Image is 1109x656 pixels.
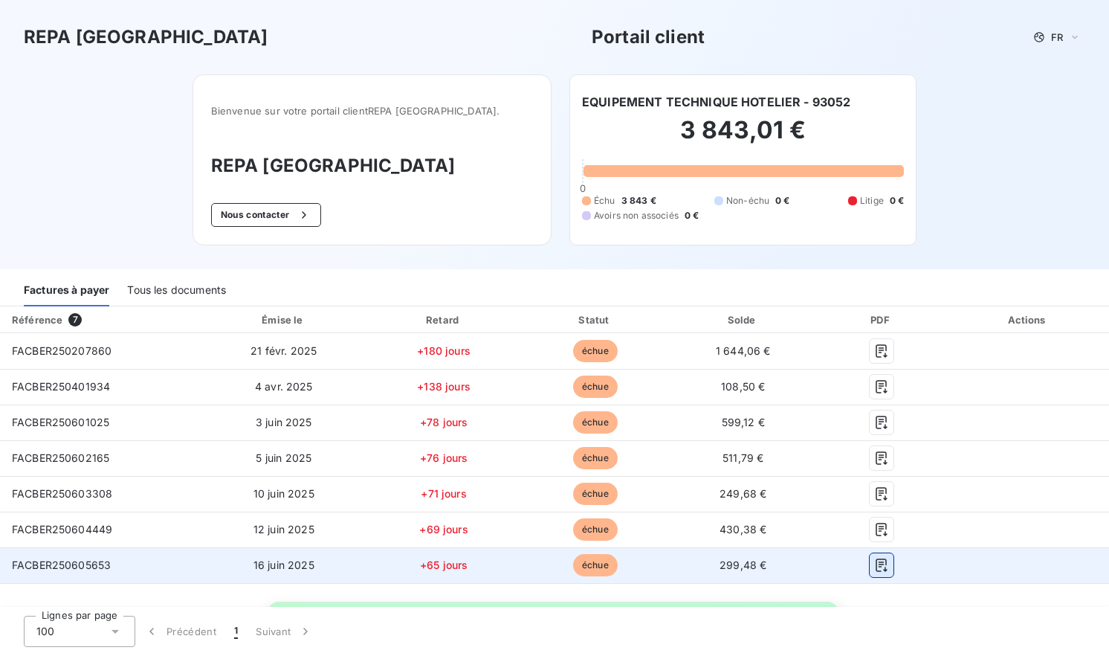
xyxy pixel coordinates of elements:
span: 4 avr. 2025 [255,380,313,393]
span: +180 jours [417,344,471,357]
span: 3 juin 2025 [256,416,312,428]
span: échue [573,340,618,362]
span: 430,38 € [720,523,766,536]
span: échue [573,518,618,541]
span: 0 € [775,194,789,208]
span: +71 jours [421,487,466,500]
span: 10 juin 2025 [253,487,314,500]
span: 5 juin 2025 [256,451,311,464]
span: échue [573,554,618,576]
span: 599,12 € [722,416,765,428]
span: 3 843 € [621,194,656,208]
span: 249,68 € [720,487,766,500]
button: Suivant [247,616,322,647]
span: Échu [594,194,615,208]
span: Bienvenue sur votre portail client REPA [GEOGRAPHIC_DATA] . [211,105,533,117]
span: 299,48 € [720,559,766,571]
button: 1 [225,616,247,647]
span: 0 € [890,194,904,208]
div: Statut [523,312,667,327]
span: Avoirs non associés [594,209,679,222]
span: échue [573,447,618,469]
span: Litige [860,194,884,208]
div: PDF [819,312,944,327]
div: Référence [12,314,62,326]
span: FACBER250601025 [12,416,109,428]
span: +65 jours [420,559,468,571]
h6: EQUIPEMENT TECHNIQUE HOTELIER - 93052 [582,93,851,111]
div: Tous les documents [127,275,226,306]
span: FACBER250604449 [12,523,112,536]
div: Actions [950,312,1106,327]
span: 16 juin 2025 [253,559,314,571]
span: 108,50 € [721,380,765,393]
span: FACBER250602165 [12,451,109,464]
h3: REPA [GEOGRAPHIC_DATA] [24,24,268,51]
span: 0 € [685,209,699,222]
span: 100 [36,624,54,639]
span: FACBER250605653 [12,559,111,571]
span: 0 [580,182,586,194]
span: FACBER250207860 [12,344,111,357]
span: 21 févr. 2025 [250,344,317,357]
h3: Portail client [592,24,705,51]
span: 511,79 € [722,451,763,464]
div: Émise le [204,312,364,327]
span: 1 644,06 € [716,344,771,357]
div: Factures à payer [24,275,109,306]
span: échue [573,376,618,398]
span: FR [1051,31,1063,43]
span: échue [573,411,618,434]
button: Nous contacter [211,203,321,227]
span: +138 jours [417,380,471,393]
span: Non-échu [726,194,769,208]
span: 12 juin 2025 [253,523,314,536]
span: FACBER250603308 [12,487,112,500]
div: Retard [370,312,517,327]
div: Solde [673,312,813,327]
span: échue [573,483,618,505]
h3: REPA [GEOGRAPHIC_DATA] [211,152,533,179]
span: 1 [234,624,238,639]
span: +78 jours [420,416,468,428]
span: 7 [68,313,82,327]
h2: 3 843,01 € [582,115,904,160]
span: +76 jours [420,451,468,464]
span: FACBER250401934 [12,380,110,393]
button: Précédent [135,616,225,647]
span: +69 jours [419,523,468,536]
